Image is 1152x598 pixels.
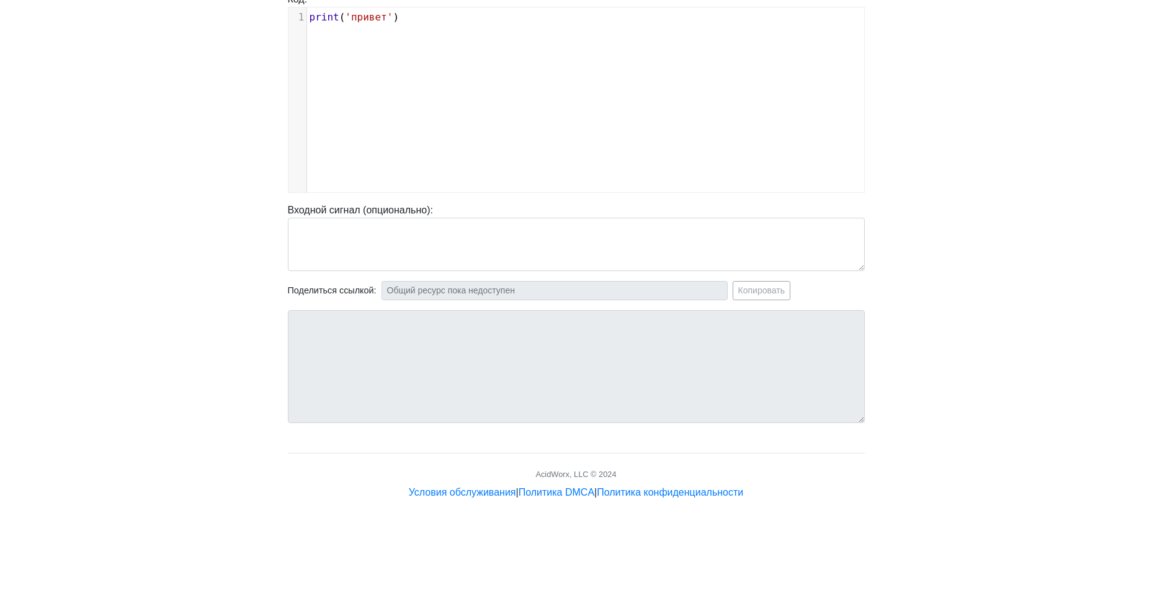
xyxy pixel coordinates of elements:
button: Копировать [733,281,790,300]
ya-tr-span: Входной сигнал (опционально): [288,205,433,215]
a: Политика DMCA [519,487,594,498]
a: Политика конфиденциальности [597,487,743,498]
ya-tr-span: Копировать [738,285,785,295]
ya-tr-span: ) [393,11,399,23]
ya-tr-span: Поделиться ссылкой: [288,285,377,295]
ya-tr-span: 'привет' [345,11,393,23]
input: Общий ресурс пока недоступен [382,281,728,300]
div: 1 [288,10,306,25]
ya-tr-span: AcidWorx, LLC © 2024 [535,470,616,479]
a: Условия обслуживания [409,487,516,498]
ya-tr-span: print [310,11,339,23]
div: | | [409,485,744,500]
ya-tr-span: ( [339,11,346,23]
